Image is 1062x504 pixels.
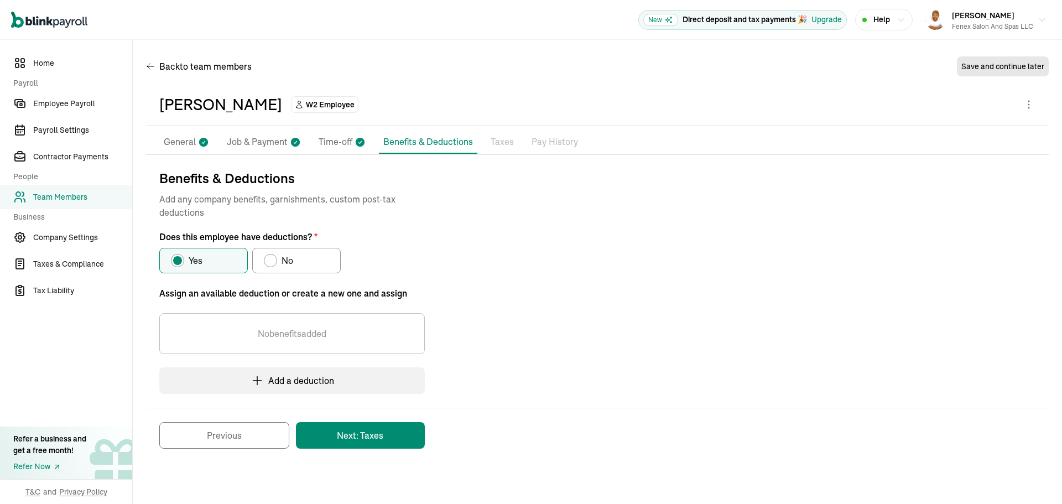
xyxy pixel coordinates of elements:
[952,22,1033,32] div: Fenex Salon and Spas LLC
[11,4,87,36] nav: Global
[491,135,514,149] p: Taxes
[159,168,425,188] span: Benefits & Deductions
[643,14,678,26] span: New
[189,254,202,267] span: Yes
[1007,451,1062,504] iframe: To enrich screen reader interactions, please activate Accessibility in Grammarly extension settings
[33,232,132,243] span: Company Settings
[33,258,132,270] span: Taxes & Compliance
[921,6,1051,34] button: [PERSON_NAME]Fenex Salon and Spas LLC
[159,367,425,394] button: Add a deduction
[13,171,126,183] span: People
[957,56,1049,76] button: Save and continue later
[33,124,132,136] span: Payroll Settings
[146,53,252,80] button: Backto team members
[59,486,107,497] span: Privacy Policy
[383,135,473,148] p: Benefits & Deductions
[873,14,890,25] span: Help
[227,135,288,149] p: Job & Payment
[159,193,425,219] span: Add any company benefits, garnishments, custom post-tax deductions
[683,14,807,25] p: Direct deposit and tax payments 🎉
[159,60,252,73] span: Back
[282,254,293,267] span: No
[159,93,282,116] div: [PERSON_NAME]
[811,14,842,25] button: Upgrade
[306,99,355,110] span: W2 Employee
[33,191,132,203] span: Team Members
[13,77,126,89] span: Payroll
[180,60,252,73] span: to team members
[33,98,132,110] span: Employee Payroll
[13,461,86,472] a: Refer Now
[33,285,132,297] span: Tax Liability
[25,486,40,497] span: T&C
[159,313,425,354] div: No benefits added
[33,58,132,69] span: Home
[296,422,425,449] button: Next: Taxes
[952,11,1014,20] span: [PERSON_NAME]
[164,135,196,149] p: General
[13,211,126,223] span: Business
[159,287,425,300] span: Assign an available deduction or create a new one and assign
[532,135,578,149] p: Pay History
[855,9,913,30] button: Help
[1007,451,1062,504] div: Chat Widget
[159,230,425,273] div: Does this employee have deductions?
[159,230,425,243] p: Does this employee have deductions?
[159,422,289,449] button: Previous
[33,151,132,163] span: Contractor Payments
[319,135,352,149] p: Time-off
[13,433,86,456] div: Refer a business and get a free month!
